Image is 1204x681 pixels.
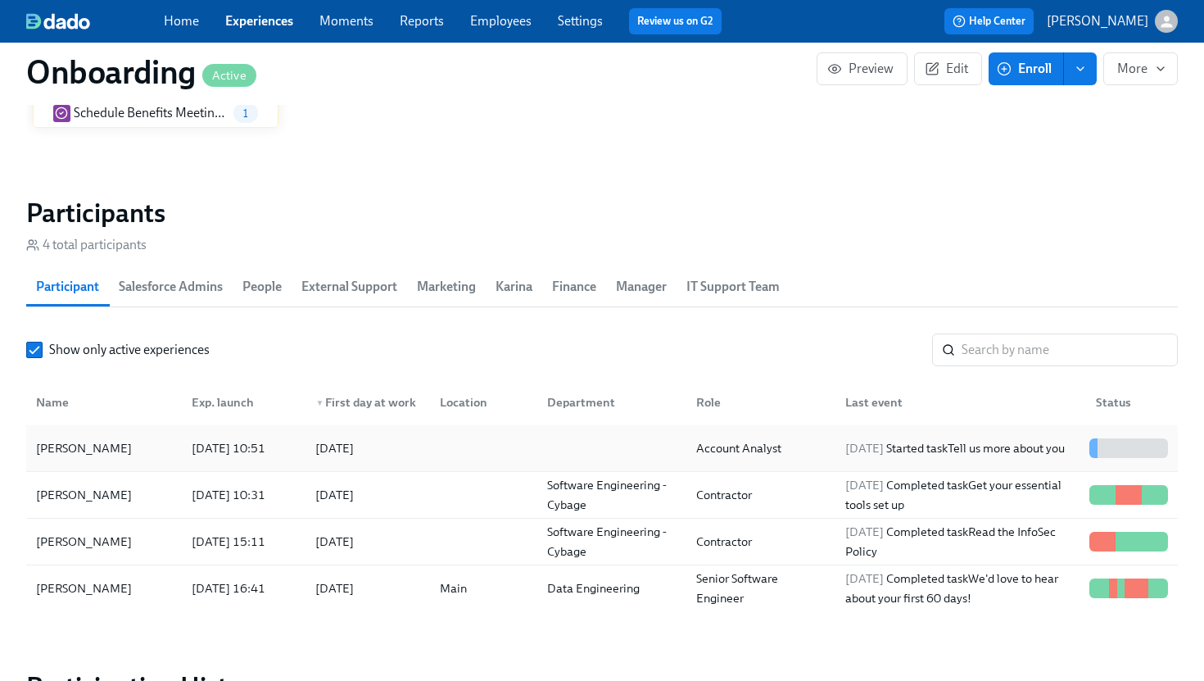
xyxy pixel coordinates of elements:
div: Software Engineering - Cybage [541,475,683,515]
div: [PERSON_NAME] [29,485,179,505]
a: dado [26,13,164,30]
button: [PERSON_NAME] [1047,10,1178,33]
div: Contractor [690,532,832,552]
div: Exp. launch [185,393,302,412]
div: [DATE] 16:41 [185,579,302,598]
div: Role [683,386,832,419]
span: [DATE] [845,478,884,493]
button: Enroll [989,52,1064,85]
div: Status [1083,386,1175,419]
div: [DATE] 10:51 [185,438,302,458]
div: Contractor [690,485,832,505]
span: Active [202,70,256,82]
div: [PERSON_NAME][DATE] 16:41[DATE]MainData EngineeringSenior Software Engineer[DATE] Completed taskW... [26,565,1178,611]
a: Reports [400,13,444,29]
p: Schedule Benefits Meeting for US new hire {{ participant.fullName }} [74,104,227,122]
div: Name [29,386,179,419]
div: [DATE] [315,485,354,505]
div: [DATE] [315,532,354,552]
div: [PERSON_NAME] [29,579,179,598]
div: Data Engineering [541,579,683,598]
div: [PERSON_NAME] [29,438,138,458]
span: Show only active experiences [49,341,210,359]
span: More [1117,61,1164,77]
div: Software Engineering - Cybage [541,522,683,561]
div: [DATE] [315,579,354,598]
input: Search by name [962,334,1178,366]
span: [DATE] [845,524,884,539]
span: Manager [616,275,667,298]
div: Completed task Get your essential tools set up [839,475,1083,515]
div: [PERSON_NAME] [29,532,179,552]
div: Role [690,393,832,412]
div: [PERSON_NAME][DATE] 10:31[DATE]Software Engineering - CybageContractor[DATE] Completed taskGet yo... [26,472,1178,519]
span: Edit [928,61,968,77]
a: Review us on G2 [637,13,713,30]
img: dado [26,13,90,30]
span: Preview [831,61,894,77]
div: Department [534,386,683,419]
div: Main [433,579,534,598]
div: 4 total participants [26,236,147,254]
span: Karina [496,275,532,298]
div: Last event [839,393,1083,412]
div: Completed task Read the InfoSec Policy [839,522,1083,561]
a: Experiences [225,13,293,29]
span: External Support [301,275,397,298]
span: Finance [552,275,596,298]
div: [PERSON_NAME][DATE] 10:51[DATE]Account Analyst[DATE] Started taskTell us more about you [26,425,1178,472]
div: Department [541,393,683,412]
div: Completed task We'd love to hear about your first 60 days! [839,569,1083,608]
div: Last event [832,386,1083,419]
span: Enroll [1000,61,1052,77]
div: [DATE] 15:11 [185,532,302,552]
div: Account Analyst [690,438,832,458]
div: Senior Software Engineer [690,569,832,608]
div: [DATE] 10:31 [185,485,302,505]
div: Exp. launch [179,386,302,419]
div: Started task Tell us more about you [839,438,1083,458]
h2: Participants [26,197,1178,229]
span: People [242,275,282,298]
a: Employees [470,13,532,29]
div: [PERSON_NAME][DATE] 15:11[DATE]Software Engineering - CybageContractor[DATE] Completed taskRead t... [26,519,1178,565]
div: ▼First day at work [302,386,426,419]
button: enroll [1064,52,1097,85]
h1: Onboarding [26,52,256,92]
button: Edit [914,52,982,85]
span: Participant [36,275,99,298]
p: [PERSON_NAME] [1047,12,1148,30]
button: Help Center [944,8,1034,34]
div: First day at work [309,393,426,412]
span: ▼ [315,399,324,407]
span: Salesforce Admins [119,275,223,298]
div: Status [1089,393,1175,412]
div: [DATE] [315,438,354,458]
span: IT Support Team [686,275,780,298]
div: Location [427,386,534,419]
span: 1 [233,107,258,120]
button: Preview [817,52,908,85]
button: More [1103,52,1178,85]
a: Moments [319,13,373,29]
a: Settings [558,13,603,29]
span: [DATE] [845,571,884,586]
div: Location [433,393,534,412]
button: Review us on G2 [629,8,722,34]
span: Help Center [953,13,1025,30]
div: Name [29,393,179,412]
a: Home [164,13,199,29]
span: Marketing [417,275,476,298]
span: [DATE] [845,441,884,456]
